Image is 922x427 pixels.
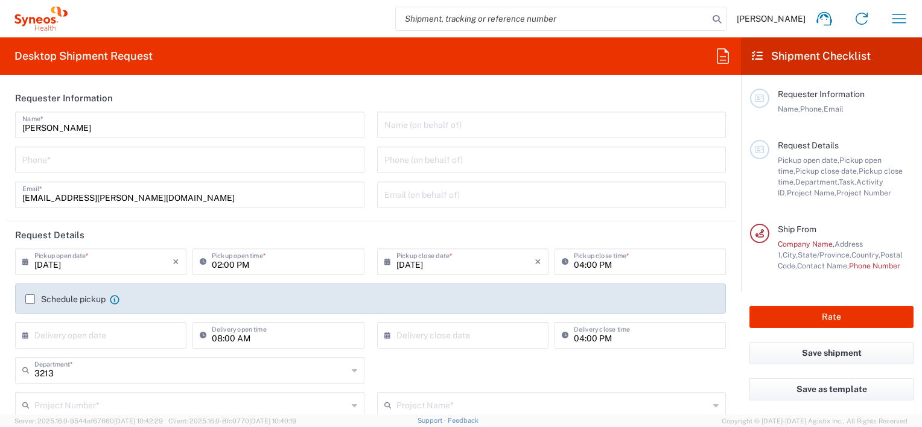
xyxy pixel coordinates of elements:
h2: Requester Information [15,92,113,104]
span: Contact Name, [797,261,849,270]
span: Department, [795,177,839,186]
span: Client: 2025.16.0-8fc0770 [168,417,296,425]
h2: Desktop Shipment Request [14,49,153,63]
span: Phone, [800,104,824,113]
span: Company Name, [778,239,835,248]
h2: Shipment Checklist [752,49,871,63]
span: Phone Number [849,261,900,270]
span: Project Name, [787,188,836,197]
span: Pickup close date, [795,166,859,176]
span: Ship From [778,224,816,234]
button: Save shipment [749,342,914,364]
span: Copyright © [DATE]-[DATE] Agistix Inc., All Rights Reserved [722,416,908,426]
span: [PERSON_NAME] [737,13,806,24]
button: Rate [749,306,914,328]
button: Save as template [749,378,914,400]
span: City, [783,250,798,259]
span: Country, [851,250,880,259]
span: [DATE] 10:40:19 [249,417,296,425]
i: × [173,252,179,271]
span: Pickup open date, [778,156,839,165]
span: State/Province, [798,250,851,259]
span: Server: 2025.16.0-9544af67660 [14,417,163,425]
span: Request Details [778,141,839,150]
span: Task, [839,177,856,186]
a: Support [418,417,448,424]
input: Shipment, tracking or reference number [396,7,708,30]
label: Schedule pickup [25,294,106,304]
span: Email [824,104,844,113]
span: Name, [778,104,800,113]
span: [DATE] 10:42:29 [114,417,163,425]
h2: Request Details [15,229,84,241]
i: × [535,252,541,271]
span: Requester Information [778,89,865,99]
span: Project Number [836,188,891,197]
a: Feedback [448,417,478,424]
